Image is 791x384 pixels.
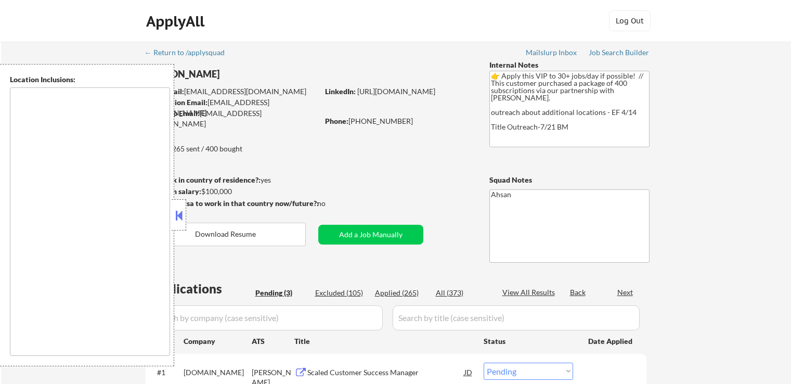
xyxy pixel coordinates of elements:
div: Title [294,336,474,347]
div: Mailslurp Inbox [526,49,578,56]
input: Search by title (case sensitive) [393,305,640,330]
div: $100,000 [145,186,318,197]
strong: Can work in country of residence?: [145,175,261,184]
input: Search by company (case sensitive) [149,305,383,330]
div: All (373) [436,288,488,298]
div: Scaled Customer Success Manager [307,367,464,378]
div: [EMAIL_ADDRESS][DOMAIN_NAME] [146,108,318,129]
div: ApplyAll [146,12,208,30]
div: [EMAIL_ADDRESS][DOMAIN_NAME] [146,86,318,97]
div: [DOMAIN_NAME] [184,367,252,378]
a: [URL][DOMAIN_NAME] [357,87,435,96]
button: Download Resume [146,223,306,246]
div: ← Return to /applysquad [145,49,235,56]
div: Status [484,331,573,350]
a: Mailslurp Inbox [526,48,578,59]
div: [PHONE_NUMBER] [325,116,472,126]
div: View All Results [502,287,558,298]
div: [EMAIL_ADDRESS][DOMAIN_NAME] [146,97,318,118]
div: Excluded (105) [315,288,367,298]
div: Next [617,287,634,298]
div: [PERSON_NAME] [146,68,359,81]
div: Internal Notes [489,60,650,70]
div: ATS [252,336,294,347]
strong: LinkedIn: [325,87,356,96]
div: Applications [149,283,252,295]
div: #1 [157,367,175,378]
div: Squad Notes [489,175,650,185]
div: JD [463,363,474,381]
div: Date Applied [588,336,634,347]
div: Location Inclusions: [10,74,170,85]
button: Add a Job Manually [318,225,423,245]
strong: Phone: [325,117,348,125]
a: ← Return to /applysquad [145,48,235,59]
div: Applied (265) [375,288,427,298]
div: Back [570,287,587,298]
div: 265 sent / 400 bought [145,144,318,154]
div: yes [145,175,315,185]
strong: Will need Visa to work in that country now/future?: [146,199,319,208]
div: no [317,198,347,209]
button: Log Out [609,10,651,31]
div: Job Search Builder [589,49,650,56]
div: Company [184,336,252,347]
div: Pending (3) [255,288,307,298]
